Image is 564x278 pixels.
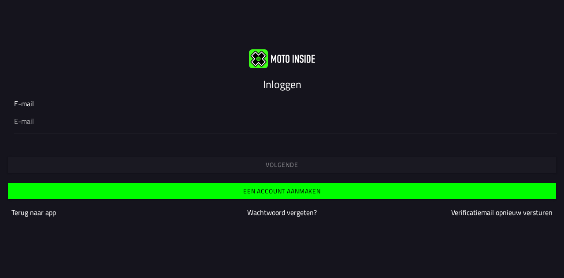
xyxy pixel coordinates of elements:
ion-input: E-mail [14,98,550,133]
ion-button: Een account aanmaken [8,183,556,199]
a: Verificatiemail opnieuw versturen [451,207,553,218]
input: E-mail [14,116,550,126]
a: Wachtwoord vergeten? [247,207,317,218]
ion-text: Inloggen [263,76,301,92]
a: Terug naar app [11,207,56,218]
